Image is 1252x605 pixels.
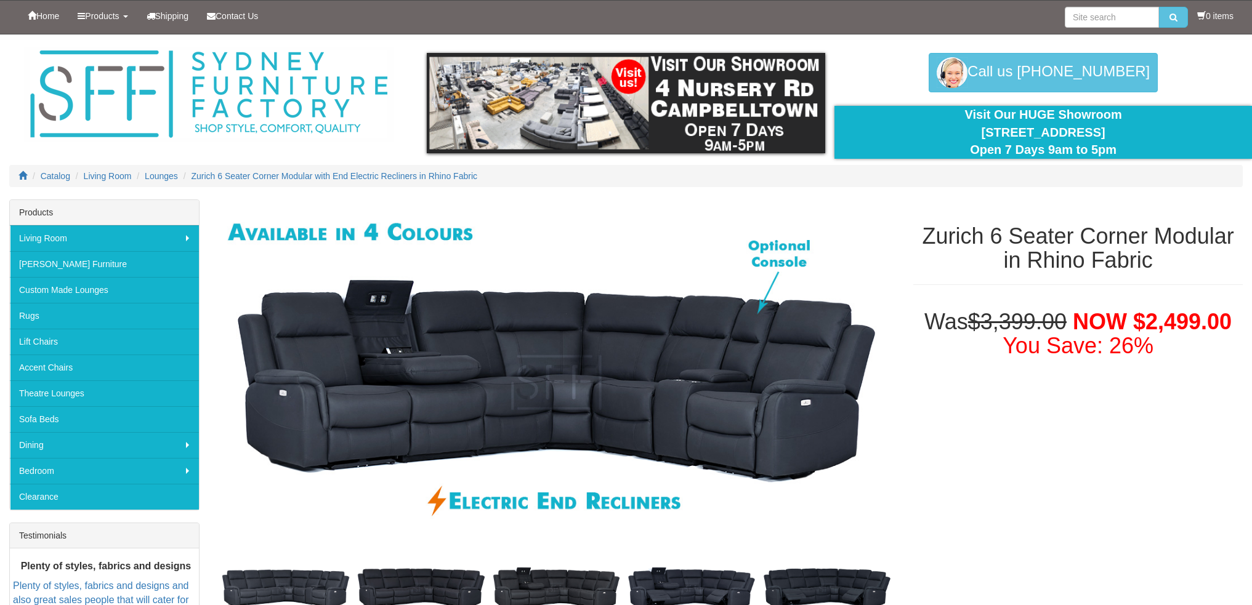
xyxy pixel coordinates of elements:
[10,277,199,303] a: Custom Made Lounges
[68,1,137,31] a: Products
[216,11,258,21] span: Contact Us
[155,11,189,21] span: Shipping
[18,1,68,31] a: Home
[41,171,70,181] a: Catalog
[427,53,826,153] img: showroom.gif
[198,1,267,31] a: Contact Us
[1065,7,1159,28] input: Site search
[145,171,178,181] a: Lounges
[10,406,199,432] a: Sofa Beds
[10,484,199,510] a: Clearance
[10,303,199,329] a: Rugs
[10,355,199,380] a: Accent Chairs
[10,329,199,355] a: Lift Chairs
[10,380,199,406] a: Theatre Lounges
[10,523,199,548] div: Testimonials
[85,11,119,21] span: Products
[10,432,199,458] a: Dining
[137,1,198,31] a: Shipping
[1003,333,1153,358] font: You Save: 26%
[844,106,1243,159] div: Visit Our HUGE Showroom [STREET_ADDRESS] Open 7 Days 9am to 5pm
[36,11,59,21] span: Home
[10,251,199,277] a: [PERSON_NAME] Furniture
[21,561,192,571] b: Plenty of styles, fabrics and designs
[10,458,199,484] a: Bedroom
[10,200,199,225] div: Products
[10,225,199,251] a: Living Room
[84,171,132,181] a: Living Room
[913,224,1243,273] h1: Zurich 6 Seater Corner Modular in Rhino Fabric
[1073,309,1232,334] span: NOW $2,499.00
[24,47,394,142] img: Sydney Furniture Factory
[1197,10,1234,22] li: 0 items
[913,310,1243,358] h1: Was
[192,171,478,181] a: Zurich 6 Seater Corner Modular with End Electric Recliners in Rhino Fabric
[968,309,1067,334] del: $3,399.00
